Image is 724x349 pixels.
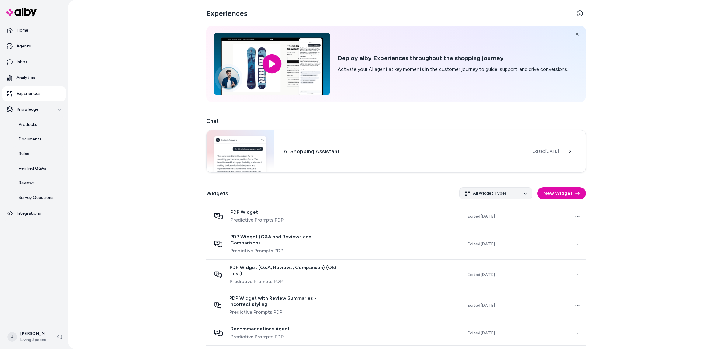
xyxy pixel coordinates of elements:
[16,75,35,81] p: Analytics
[230,278,338,285] span: Predictive Prompts PDP
[2,206,66,221] a: Integrations
[338,54,568,62] h2: Deploy alby Experiences throughout the shopping journey
[12,190,66,205] a: Survey Questions
[206,130,586,173] a: Chat widgetAI Shopping AssistantEdited[DATE]
[338,66,568,73] p: Activate your AI agent at key moments in the customer journey to guide, support, and drive conver...
[16,210,41,216] p: Integrations
[19,180,35,186] p: Reviews
[12,161,66,176] a: Verified Q&As
[2,102,66,117] button: Knowledge
[4,327,52,347] button: J[PERSON_NAME]Living Spaces
[467,330,495,336] span: Edited [DATE]
[12,147,66,161] a: Rules
[229,309,338,316] span: Predictive Prompts PDP
[230,247,339,254] span: Predictive Prompts PDP
[206,117,586,125] h2: Chat
[20,331,47,337] p: [PERSON_NAME]
[19,165,46,171] p: Verified Q&As
[467,241,495,247] span: Edited [DATE]
[2,39,66,54] a: Agents
[16,91,40,97] p: Experiences
[467,213,495,219] span: Edited [DATE]
[467,272,495,278] span: Edited [DATE]
[19,136,42,142] p: Documents
[19,122,37,128] p: Products
[12,176,66,190] a: Reviews
[537,187,586,199] button: New Widget
[207,130,274,172] img: Chat widget
[19,195,54,201] p: Survey Questions
[6,8,37,16] img: alby Logo
[2,86,66,101] a: Experiences
[231,326,290,332] span: Recommendations Agent
[16,59,27,65] p: Inbox
[2,71,66,85] a: Analytics
[2,23,66,38] a: Home
[206,189,228,198] h2: Widgets
[12,132,66,147] a: Documents
[230,234,339,246] span: PDP Widget (Q&A and Reviews and Comparison)
[16,27,28,33] p: Home
[231,209,284,215] span: PDP Widget
[2,55,66,69] a: Inbox
[7,332,17,342] span: J
[284,147,523,156] h3: AI Shopping Assistant
[231,333,290,340] span: Predictive Prompts PDP
[20,337,47,343] span: Living Spaces
[533,148,559,154] span: Edited [DATE]
[206,9,247,18] h2: Experiences
[231,216,284,224] span: Predictive Prompts PDP
[229,295,338,307] span: PDP Widget with Review Summaries - incorrect styling
[459,187,532,199] button: All Widget Types
[19,151,29,157] p: Rules
[12,117,66,132] a: Products
[230,264,338,277] span: PDP Widget (Q&A, Reviews, Comparison) (Old Test)
[467,302,495,309] span: Edited [DATE]
[16,106,38,112] p: Knowledge
[16,43,31,49] p: Agents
